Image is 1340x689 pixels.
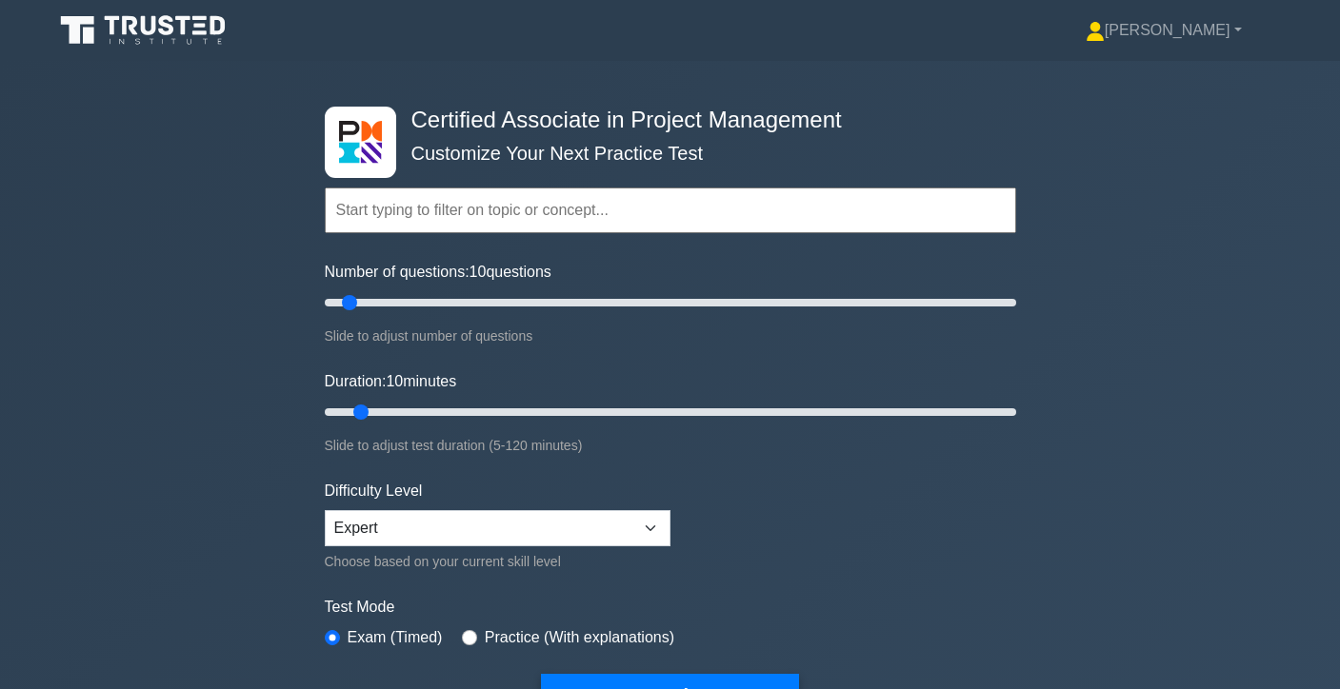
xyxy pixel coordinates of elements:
[325,187,1016,233] input: Start typing to filter on topic or concept...
[325,596,1016,619] label: Test Mode
[325,370,457,393] label: Duration: minutes
[325,434,1016,457] div: Slide to adjust test duration (5-120 minutes)
[325,550,670,573] div: Choose based on your current skill level
[386,373,403,389] span: 10
[325,261,551,284] label: Number of questions: questions
[325,480,423,502] label: Difficulty Level
[1040,11,1288,49] a: [PERSON_NAME]
[325,325,1016,347] div: Slide to adjust number of questions
[348,626,443,649] label: Exam (Timed)
[404,107,923,134] h4: Certified Associate in Project Management
[470,264,487,280] span: 10
[485,626,674,649] label: Practice (With explanations)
